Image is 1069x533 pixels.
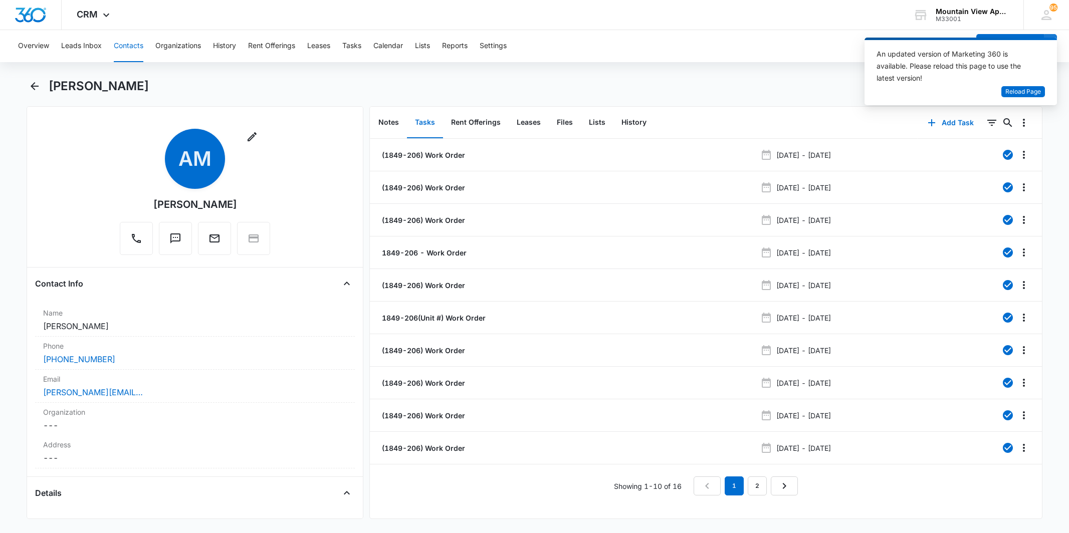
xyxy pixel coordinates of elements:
button: Overflow Menu [1016,440,1032,456]
button: Notes [370,107,407,138]
button: History [613,107,655,138]
button: Rent Offerings [248,30,295,62]
p: Showing 1-10 of 16 [614,481,682,491]
p: [DATE] - [DATE] [776,345,831,356]
button: Tasks [407,107,443,138]
span: 95 [1049,4,1057,12]
label: Email [43,374,346,384]
nav: Pagination [694,476,798,495]
button: Leads Inbox [61,30,102,62]
button: Overflow Menu [1016,277,1032,293]
div: account id [936,16,1009,23]
dd: --- [43,452,346,464]
button: Overflow Menu [1016,310,1032,326]
button: Add Contact [976,34,1044,58]
p: [DATE] - [DATE] [776,182,831,193]
div: Phone[PHONE_NUMBER] [35,337,354,370]
a: Text [159,237,192,246]
h4: Details [35,487,62,499]
span: AM [165,129,225,189]
p: [DATE] - [DATE] [776,410,831,421]
button: Leases [307,30,330,62]
div: [PERSON_NAME] [153,197,237,212]
h1: [PERSON_NAME] [49,79,149,94]
label: Source [43,517,346,527]
button: Overflow Menu [1016,244,1032,260]
a: (1849-206) Work Order [380,215,465,225]
label: Organization [43,407,346,417]
div: account name [936,8,1009,16]
p: [DATE] - [DATE] [776,443,831,453]
span: CRM [77,9,98,20]
a: Next Page [771,476,798,495]
button: Contacts [114,30,143,62]
button: Close [339,485,355,501]
a: 1849-206(Unit #) Work Order [380,313,486,323]
button: Leases [509,107,549,138]
a: (1849-206) Work Order [380,443,465,453]
button: Reload Page [1001,86,1045,98]
button: Calendar [373,30,403,62]
label: Address [43,439,346,450]
em: 1 [725,476,744,495]
p: [DATE] - [DATE] [776,280,831,291]
dd: [PERSON_NAME] [43,320,346,332]
a: Call [120,237,153,246]
button: Back [27,78,42,94]
a: [PHONE_NUMBER] [43,353,115,365]
div: Address--- [35,435,354,468]
button: Add Task [918,111,984,135]
button: Lists [415,30,430,62]
div: Email[PERSON_NAME][EMAIL_ADDRESS][PERSON_NAME][DOMAIN_NAME] [35,370,354,403]
button: Close [339,276,355,292]
div: Organization--- [35,403,354,435]
button: Search... [1000,115,1016,131]
button: Call [120,222,153,255]
a: (1849-206) Work Order [380,280,465,291]
button: Organizations [155,30,201,62]
p: [DATE] - [DATE] [776,378,831,388]
label: Name [43,308,346,318]
a: Page 2 [748,476,767,495]
div: Name[PERSON_NAME] [35,304,354,337]
button: Overflow Menu [1016,407,1032,423]
a: [PERSON_NAME][EMAIL_ADDRESS][PERSON_NAME][DOMAIN_NAME] [43,386,143,398]
button: Files [549,107,581,138]
button: History [213,30,236,62]
button: Overflow Menu [1016,375,1032,391]
p: [DATE] - [DATE] [776,150,831,160]
a: (1849-206) Work Order [380,150,465,160]
p: 1849-206 - Work Order [380,247,467,258]
a: (1849-206) Work Order [380,410,465,421]
a: (1849-206) Work Order [380,182,465,193]
label: Phone [43,341,346,351]
button: Overflow Menu [1016,179,1032,195]
button: Text [159,222,192,255]
p: [DATE] - [DATE] [776,313,831,323]
button: Tasks [342,30,361,62]
div: An updated version of Marketing 360 is available. Please reload this page to use the latest version! [877,48,1033,84]
button: Filters [984,115,1000,131]
button: Overflow Menu [1016,115,1032,131]
span: Reload Page [1005,87,1041,97]
p: [DATE] - [DATE] [776,247,831,258]
button: Overview [18,30,49,62]
button: Overflow Menu [1016,342,1032,358]
a: (1849-206) Work Order [380,345,465,356]
a: (1849-206) Work Order [380,378,465,388]
dd: --- [43,419,346,431]
button: Lists [581,107,613,138]
button: Email [198,222,231,255]
button: Overflow Menu [1016,147,1032,163]
button: Rent Offerings [443,107,509,138]
button: Reports [442,30,468,62]
button: Overflow Menu [1016,212,1032,228]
